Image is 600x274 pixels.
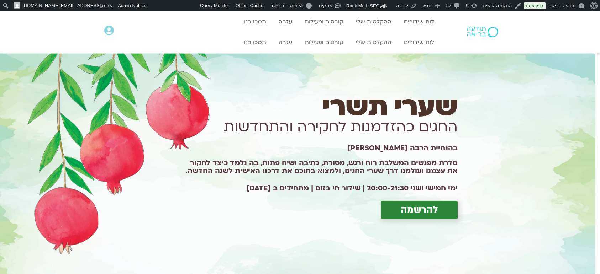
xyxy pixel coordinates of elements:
h1: החגים כהזדמנות לחקירה והתחדשות [179,117,458,137]
a: קורסים ופעילות [301,15,347,28]
a: קורסים ופעילות [301,36,347,49]
a: לוח שידורים [400,15,438,28]
a: תמכו בנו [241,15,270,28]
h2: ימי חמישי ושני 20:00-21:30 | שידור חי בזום | מתחילים ב [DATE] [179,184,458,192]
a: תמכו בנו [241,36,270,49]
h1: שערי תשרי [179,97,458,117]
a: לוח שידורים [400,36,438,49]
a: בזמן אמת [524,2,546,9]
img: תודעה בריאה [467,27,498,37]
span: Rank Math SEO [346,3,380,9]
a: ההקלטות שלי [352,15,395,28]
a: ההקלטות שלי [352,36,395,49]
span: [EMAIL_ADDRESS][DOMAIN_NAME] [22,3,101,8]
h1: סדרת מפגשים המשלבת רוח ורגש, מסורת, כתיבה ושיח פתוח, בה נלמד כיצד לחקור את עצמנו ועולמנו דרך שערי... [179,159,458,175]
a: עזרה [275,15,296,28]
span: להרשמה [401,204,438,215]
h1: בהנחיית הרבה [PERSON_NAME] [179,147,458,150]
a: עזרה [275,36,296,49]
a: להרשמה [381,201,458,219]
